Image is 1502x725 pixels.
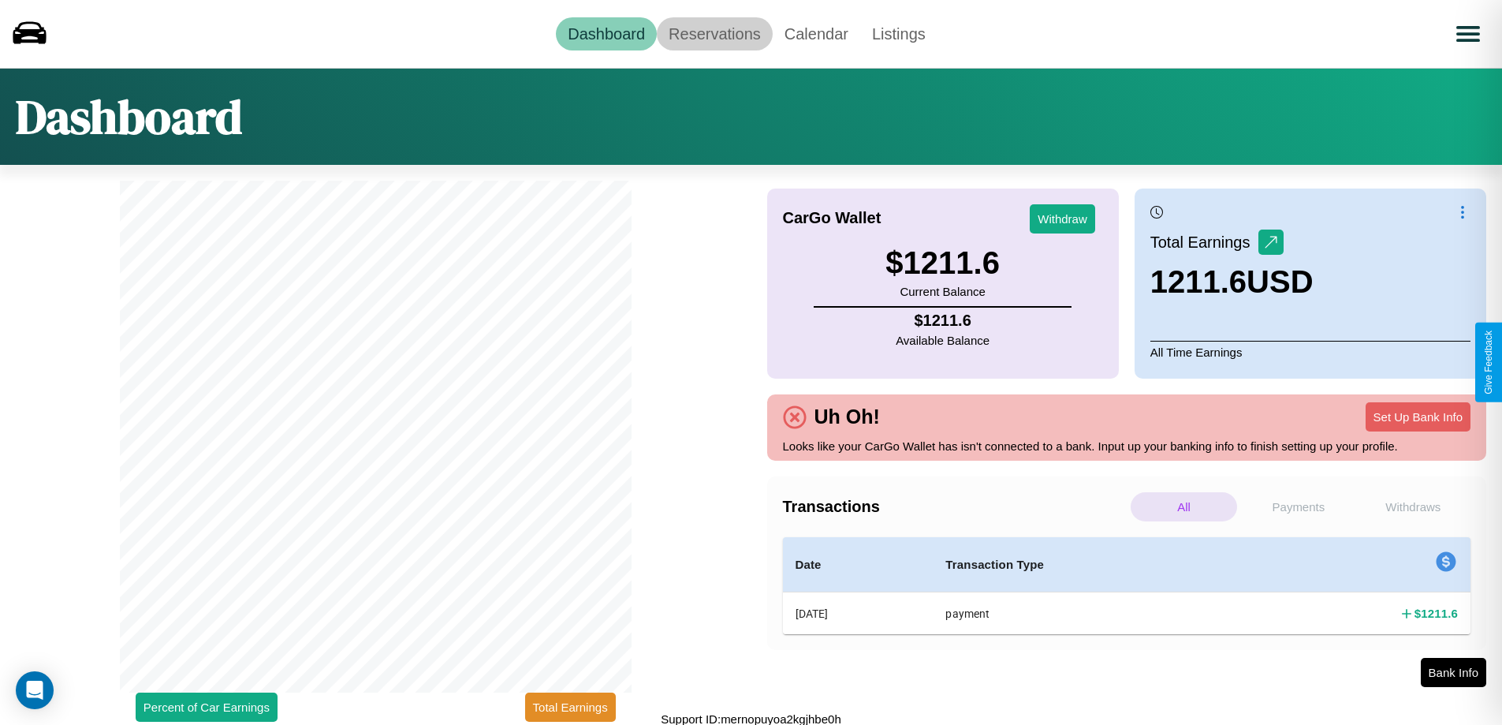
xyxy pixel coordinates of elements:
th: [DATE] [783,592,934,635]
h3: 1211.6 USD [1150,264,1314,300]
p: Payments [1245,492,1351,521]
button: Total Earnings [525,693,616,722]
p: Available Balance [896,330,990,351]
h4: Uh Oh! [807,405,888,428]
a: Reservations [657,17,773,50]
button: Withdraw [1030,204,1095,234]
a: Listings [860,17,937,50]
h4: $ 1211.6 [896,312,990,330]
h4: Transaction Type [945,555,1239,574]
p: Withdraws [1360,492,1467,521]
p: All Time Earnings [1150,341,1470,363]
p: Current Balance [885,281,1000,302]
button: Percent of Car Earnings [136,693,278,722]
p: All [1131,492,1237,521]
button: Open menu [1446,12,1490,56]
div: Give Feedback [1483,331,1494,394]
h3: $ 1211.6 [885,245,1000,281]
p: Total Earnings [1150,228,1258,256]
h4: Date [796,555,921,574]
th: payment [933,592,1252,635]
h4: CarGo Wallet [783,209,881,227]
a: Calendar [773,17,860,50]
div: Open Intercom Messenger [16,671,54,709]
button: Bank Info [1421,658,1486,687]
a: Dashboard [556,17,657,50]
h4: Transactions [783,498,1127,516]
h4: $ 1211.6 [1414,605,1458,622]
p: Looks like your CarGo Wallet has isn't connected to a bank. Input up your banking info to finish ... [783,435,1471,457]
table: simple table [783,537,1471,634]
button: Set Up Bank Info [1366,402,1470,432]
h1: Dashboard [16,84,242,149]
